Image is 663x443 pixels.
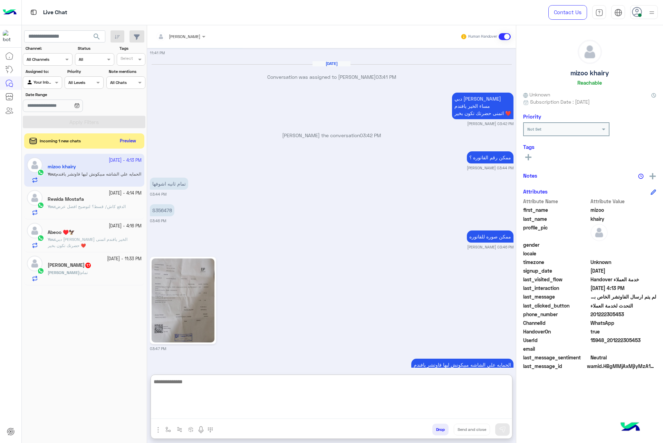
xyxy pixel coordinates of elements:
[523,354,589,361] span: last_message_sentiment
[590,267,656,274] span: 2025-06-23T13:49:38.967Z
[37,202,44,209] img: WhatsApp
[197,426,205,434] img: send voice note
[614,9,622,17] img: tab
[527,126,541,132] b: Not Set
[590,345,656,352] span: null
[454,424,490,435] button: Send and close
[3,30,15,43] img: 1403182699927242
[523,241,589,248] span: gender
[523,267,589,274] span: signup_date
[548,5,587,20] a: Contact Us
[23,116,145,128] button: Apply Filters
[590,284,656,292] span: 2025-09-22T13:13:28.8196078Z
[150,204,174,216] p: 22/9/2025, 3:46 PM
[590,215,656,223] span: khairy
[650,173,656,179] img: add
[109,68,144,75] label: Note mentions
[56,204,126,209] span: الدفع كاش/ قسط؟ لتوضيح افضل عرض
[93,32,101,41] span: search
[590,276,656,283] span: Handover خدمة العملاء
[27,223,42,238] img: defaultAdmin.png
[595,9,603,17] img: tab
[523,224,589,240] span: profile_pic
[150,191,166,197] small: 03:44 PM
[468,34,497,39] small: Human Handover
[523,284,589,292] span: last_interaction
[523,206,589,214] span: first_name
[530,98,590,105] span: Subscription Date : [DATE]
[154,426,162,434] img: send attachment
[523,362,586,370] span: last_message_id
[523,258,589,266] span: timezone
[85,263,91,268] span: 17
[174,424,185,435] button: Trigger scenario
[523,188,548,195] h6: Attributes
[590,302,656,309] span: التحدث لخدمة العملاء
[48,237,56,242] b: :
[618,415,642,440] img: hulul-logo.png
[150,132,513,139] p: [PERSON_NAME] the conversation
[109,223,142,229] small: [DATE] - 4:16 PM
[452,93,513,119] p: 22/9/2025, 3:42 PM
[48,262,92,268] h5: Yousef
[499,426,506,433] img: send message
[169,34,200,39] span: [PERSON_NAME]
[590,241,656,248] span: null
[411,359,513,371] p: 22/9/2025, 4:13 PM
[590,337,656,344] span: 15948_201222305453
[78,45,113,51] label: Status
[523,250,589,257] span: locale
[578,40,602,64] img: defaultAdmin.png
[523,337,589,344] span: UserId
[185,424,197,435] button: create order
[48,237,55,242] span: You
[523,293,589,300] span: last_message
[523,144,656,150] h6: Tags
[523,215,589,223] span: last_name
[37,267,44,274] img: WhatsApp
[587,362,656,370] span: wamid.HBgMMjAxMjIyMzA1NDUzFQIAEhggMzhFQzQ1NDFCRENCMzY4RUNEQkQ0MDc4ODJDQUJCREMA
[150,73,513,81] p: Conversation was assigned to [PERSON_NAME]
[40,138,81,144] span: Incoming 1 new chats
[467,165,513,171] small: [PERSON_NAME] 03:44 PM
[523,198,589,205] span: Attribute Name
[27,190,42,206] img: defaultAdmin.png
[109,190,142,197] small: [DATE] - 4:14 PM
[647,8,656,17] img: profile
[165,427,171,432] img: select flow
[163,424,174,435] button: select flow
[37,235,44,242] img: WhatsApp
[590,258,656,266] span: Unknown
[313,61,350,66] h6: [DATE]
[119,45,145,51] label: Tags
[48,204,56,209] b: :
[67,68,103,75] label: Priority
[48,270,79,275] span: [PERSON_NAME]
[523,328,589,335] span: HandoverOn
[107,256,142,262] small: [DATE] - 11:33 PM
[523,302,589,309] span: last_clicked_button
[117,136,139,146] button: Preview
[376,74,396,80] span: 03:41 PM
[467,121,513,126] small: [PERSON_NAME] 03:42 PM
[150,218,166,224] small: 03:46 PM
[590,319,656,327] span: 2
[152,258,214,342] img: 1305207521006562.jpg
[592,5,606,20] a: tab
[523,91,550,98] span: Unknown
[48,229,75,235] h5: Abeoo ♥️🦅
[523,113,541,120] h6: Priority
[570,69,609,77] h5: mizoo khairy
[523,276,589,283] span: last_visited_flow
[590,250,656,257] span: null
[590,224,608,241] img: defaultAdmin.png
[208,427,213,433] img: make a call
[3,5,17,20] img: Logo
[590,198,656,205] span: Attribute Value
[150,178,188,190] p: 22/9/2025, 3:44 PM
[590,354,656,361] span: 0
[26,68,61,75] label: Assigned to:
[590,206,656,214] span: mizoo
[119,55,133,63] div: Select
[29,8,38,17] img: tab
